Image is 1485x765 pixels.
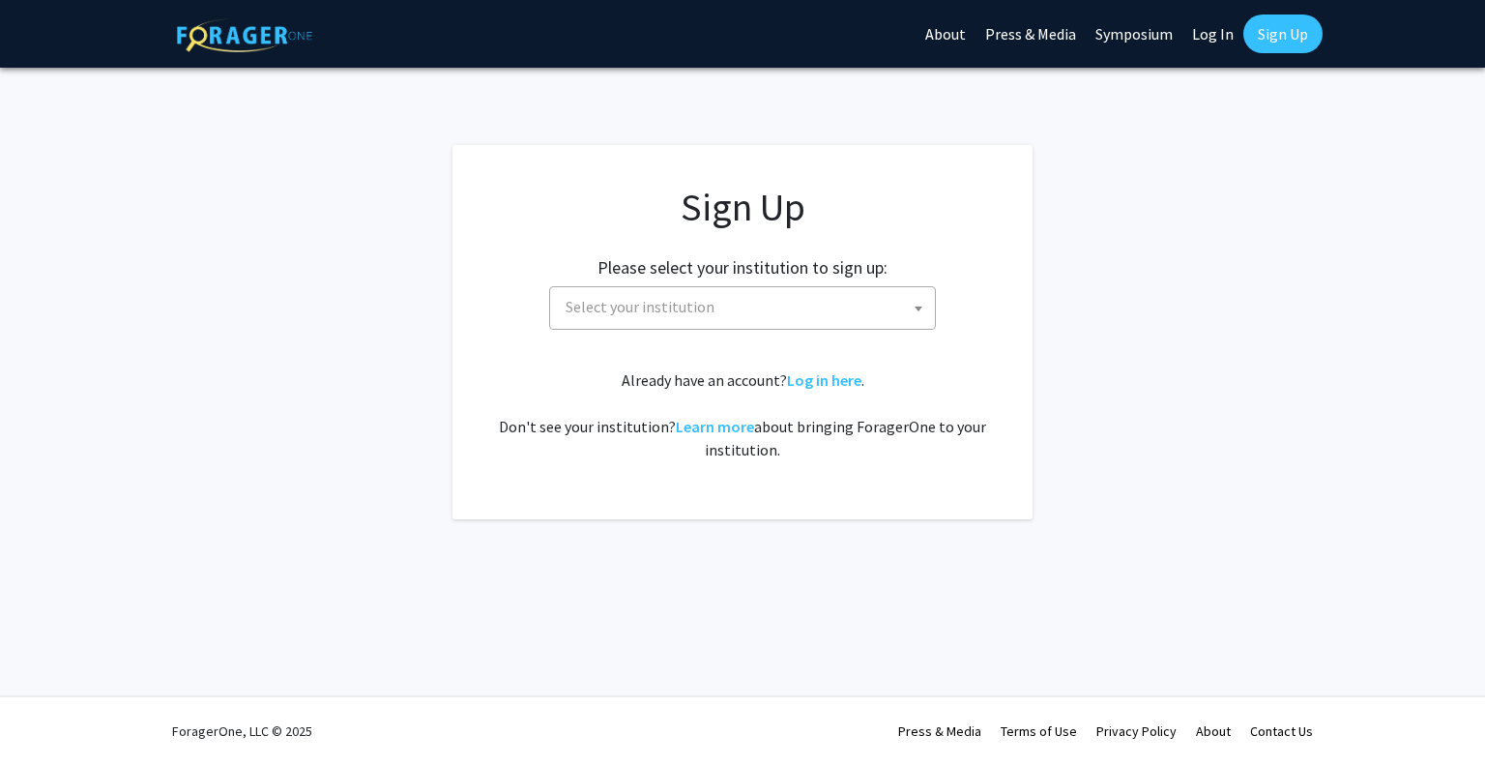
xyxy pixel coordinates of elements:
h1: Sign Up [491,184,994,230]
span: Select your institution [558,287,935,327]
div: Already have an account? . Don't see your institution? about bringing ForagerOne to your institut... [491,368,994,461]
a: Sign Up [1243,15,1323,53]
a: About [1196,722,1231,740]
span: Select your institution [566,297,714,316]
span: Select your institution [549,286,936,330]
div: ForagerOne, LLC © 2025 [172,697,312,765]
a: Press & Media [898,722,981,740]
a: Log in here [787,370,861,390]
a: Privacy Policy [1096,722,1177,740]
img: ForagerOne Logo [177,18,312,52]
a: Contact Us [1250,722,1313,740]
a: Terms of Use [1001,722,1077,740]
h2: Please select your institution to sign up: [597,257,888,279]
a: Learn more about bringing ForagerOne to your institution [676,417,754,436]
